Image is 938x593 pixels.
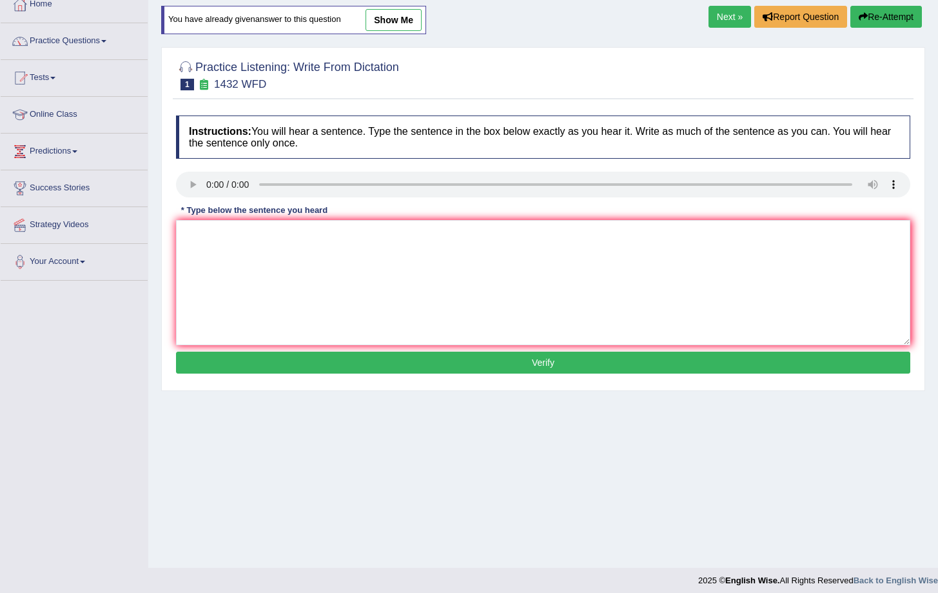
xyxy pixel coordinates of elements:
strong: English Wise. [725,576,779,585]
div: * Type below the sentence you heard [176,204,333,216]
a: Tests [1,60,148,92]
small: 1432 WFD [214,78,266,90]
a: Strategy Videos [1,207,148,239]
div: You have already given answer to this question [161,6,426,34]
a: Back to English Wise [854,576,938,585]
h2: Practice Listening: Write From Dictation [176,58,399,90]
button: Re-Attempt [850,6,922,28]
button: Report Question [754,6,847,28]
a: Predictions [1,134,148,166]
a: Your Account [1,244,148,276]
h4: You will hear a sentence. Type the sentence in the box below exactly as you hear it. Write as muc... [176,116,910,159]
b: Instructions: [189,126,251,137]
a: Success Stories [1,170,148,203]
button: Verify [176,352,910,374]
small: Exam occurring question [197,79,211,91]
span: 1 [181,79,194,90]
a: Online Class [1,97,148,129]
a: show me [366,9,422,31]
a: Practice Questions [1,23,148,55]
a: Next » [708,6,751,28]
div: 2025 © All Rights Reserved [698,568,938,587]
